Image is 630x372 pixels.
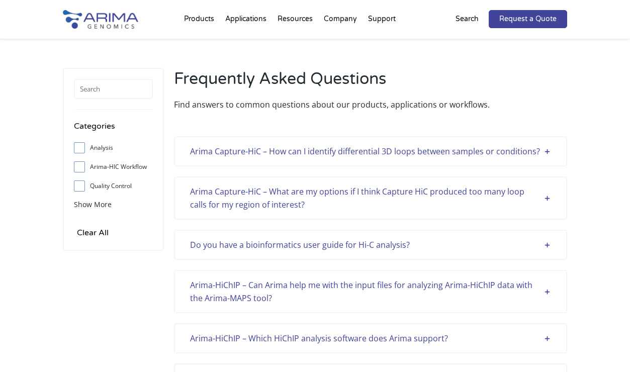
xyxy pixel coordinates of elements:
a: Request a Quote [489,10,567,28]
p: Search [456,13,479,26]
div: Arima-HiChIP – Can Arima help me with the input files for analyzing Arima-HiChIP data with the Ar... [190,278,551,305]
input: Search [74,79,152,99]
label: Analysis [74,140,152,155]
div: Arima-HiChIP – Which HiChIP analysis software does Arima support? [190,332,551,345]
input: Clear All [74,226,112,240]
label: Arima-HIC Workflow [74,159,152,174]
div: Arima Capture-HiC – How can I identify differential 3D loops between samples or conditions? [190,145,551,158]
h2: Frequently Asked Questions [174,68,567,98]
img: Arima-Genomics-logo [63,10,138,29]
div: Do you have a bioinformatics user guide for Hi-C analysis? [190,238,551,251]
p: Find answers to common questions about our products, applications or workflows. [174,98,567,111]
h4: Categories [74,120,152,140]
label: Quality Control [74,178,152,194]
span: Show More [74,200,112,209]
div: Arima Capture-HiC – What are my options if I think Capture HiC produced too many loop calls for m... [190,185,551,211]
